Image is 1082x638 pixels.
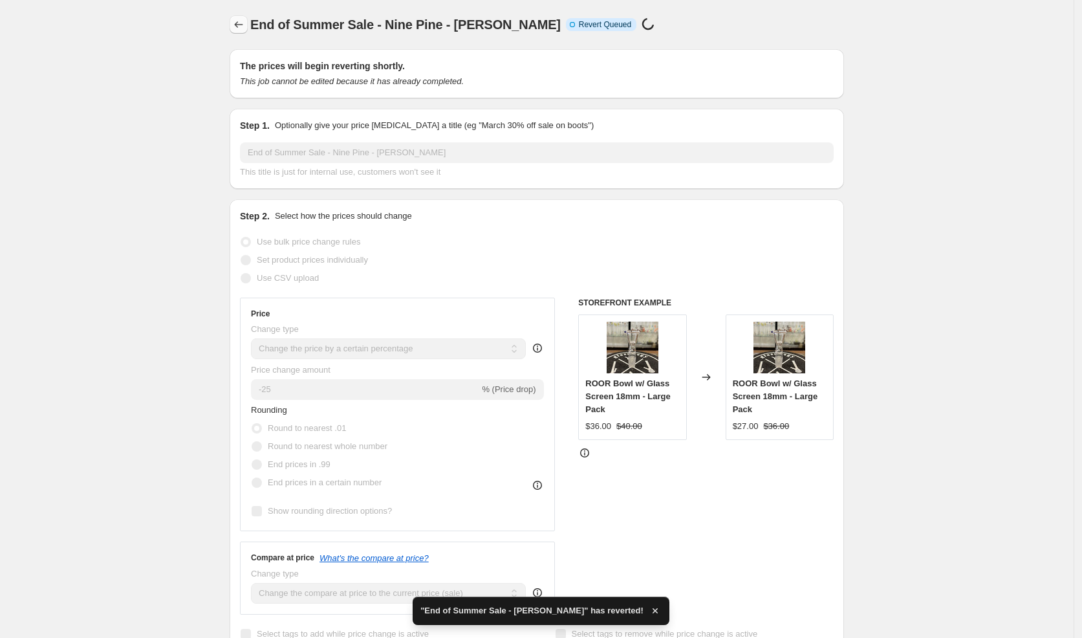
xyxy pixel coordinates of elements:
span: $36.00 [585,421,611,431]
h3: Compare at price [251,553,314,563]
span: Revert Queued [579,19,631,30]
input: -15 [251,379,479,400]
span: $27.00 [733,421,759,431]
img: D4BEA324-3E3E-4251-B69B-CE0B52CBC5F1_80x.jpg [607,322,658,373]
span: Round to nearest .01 [268,423,346,433]
h3: Price [251,309,270,319]
button: What's the compare at price? [319,553,429,563]
span: End prices in a certain number [268,478,382,487]
span: Price change amount [251,365,330,375]
span: End of Summer Sale - Nine Pine - [PERSON_NAME] [250,17,561,32]
i: This job cannot be edited because it has already completed. [240,76,464,86]
span: % (Price drop) [482,384,536,394]
span: Use CSV upload [257,273,319,283]
span: "End of Summer Sale - [PERSON_NAME]" has reverted! [420,604,644,617]
div: help [531,342,544,355]
span: Change type [251,569,299,578]
span: End prices in .99 [268,459,330,469]
span: Round to nearest whole number [268,441,387,451]
h2: Step 1. [240,119,270,132]
span: Set product prices individually [257,255,368,265]
span: Show rounding direction options? [268,506,392,516]
h6: STOREFRONT EXAMPLE [578,298,834,308]
h2: Step 2. [240,210,270,223]
div: help [531,586,544,599]
span: ROOR Bowl w/ Glass Screen 18mm - Large Pack [733,379,818,414]
span: This title is just for internal use, customers won't see it [240,167,440,177]
p: Select how the prices should change [275,210,412,223]
span: Change type [251,324,299,334]
h2: The prices will begin reverting shortly. [240,60,834,72]
span: Use bulk price change rules [257,237,360,247]
input: 30% off holiday sale [240,142,834,163]
span: $36.00 [763,421,789,431]
button: Price change jobs [230,16,248,34]
span: ROOR Bowl w/ Glass Screen 18mm - Large Pack [585,379,671,414]
img: D4BEA324-3E3E-4251-B69B-CE0B52CBC5F1_80x.jpg [753,322,805,373]
p: Optionally give your price [MEDICAL_DATA] a title (eg "March 30% off sale on boots") [275,119,594,132]
span: $40.00 [616,421,642,431]
span: Rounding [251,405,287,415]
